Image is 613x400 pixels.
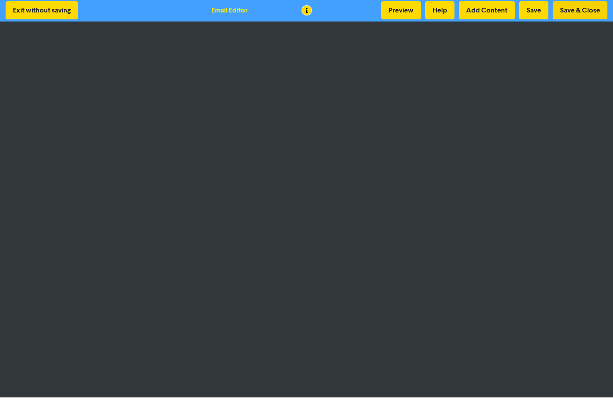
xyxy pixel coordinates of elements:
button: Save & Close [553,1,607,19]
button: Exit without saving [6,1,78,19]
button: Add Content [459,1,515,19]
button: Save [519,1,548,19]
button: Help [425,1,454,19]
button: Preview [381,1,421,19]
div: Email Editor [212,5,248,15]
